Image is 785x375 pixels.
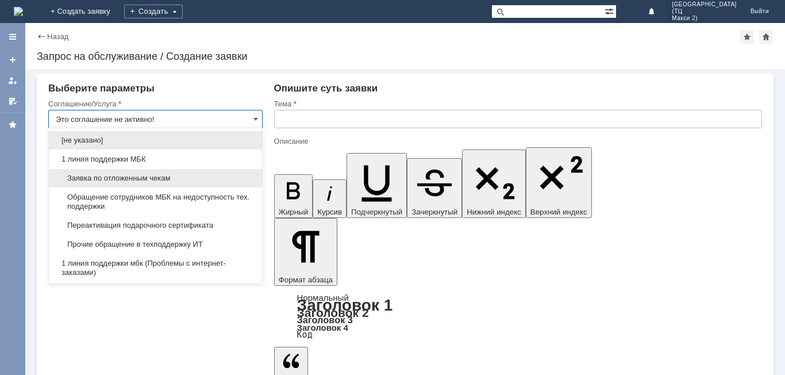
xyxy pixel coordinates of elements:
a: Заголовок 3 [297,315,353,325]
span: Обращение сотрудников МБК на недоступность тех. поддержки [56,193,255,211]
span: Зачеркнутый [411,208,457,216]
span: Жирный [279,208,309,216]
button: Формат абзаца [274,218,337,286]
a: Создать заявку [3,51,22,69]
div: Тема [274,100,760,108]
a: Назад [47,32,68,41]
a: Нормальный [297,293,349,303]
span: (ТЦ [672,8,737,15]
a: Перейти на домашнюю страницу [14,7,23,16]
button: Подчеркнутый [347,153,407,218]
span: Опишите суть заявки [274,83,378,94]
span: Курсив [317,208,342,216]
div: Сделать домашней страницей [759,30,773,44]
span: Подчеркнутый [351,208,402,216]
a: Код [297,330,313,340]
span: Прочие обращение в техподдержку ИТ [56,240,255,249]
button: Нижний индекс [462,150,526,218]
span: Расширенный поиск [605,5,616,16]
span: 1 линия поддержки МБК [56,155,255,164]
a: Заголовок 2 [297,306,369,319]
a: Заголовок 4 [297,323,348,332]
span: Верхний индекс [530,208,587,216]
span: [GEOGRAPHIC_DATA] [672,1,737,8]
a: Мои согласования [3,92,22,110]
span: Заявка по отложенным чекам [56,174,255,183]
span: Выберите параметры [48,83,155,94]
div: Формат абзаца [274,294,762,339]
button: Жирный [274,174,313,218]
button: Курсив [313,179,347,218]
div: Соглашение/Услуга [48,100,260,108]
button: Верхний индекс [526,147,592,218]
div: Описание [274,137,760,145]
div: Создать [124,5,183,18]
span: Макси 2) [672,15,737,22]
a: Заголовок 1 [297,296,393,314]
span: [не указано] [56,136,255,145]
a: Мои заявки [3,71,22,90]
img: logo [14,7,23,16]
span: 1 линия поддержки мбк (Проблемы с интернет-заказами) [56,259,255,277]
span: Формат абзаца [279,275,333,284]
div: Добавить в избранное [740,30,754,44]
span: Переактивация подарочного сертификата [56,221,255,230]
button: Зачеркнутый [407,158,462,218]
div: Запрос на обслуживание / Создание заявки [37,51,774,62]
span: Нижний индекс [467,208,521,216]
